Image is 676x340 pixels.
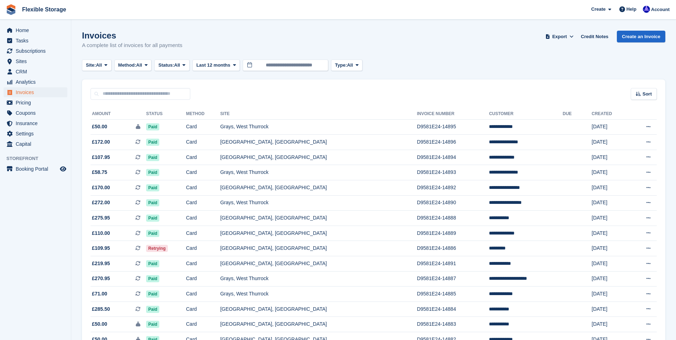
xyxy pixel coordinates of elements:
td: D9581E24-14884 [417,302,489,317]
td: [DATE] [592,195,629,211]
a: Credit Notes [578,31,611,42]
th: Due [563,108,592,120]
th: Method [186,108,220,120]
a: menu [4,129,67,139]
td: D9581E24-14892 [417,180,489,196]
span: £170.00 [92,184,110,191]
th: Site [220,108,417,120]
td: [DATE] [592,287,629,302]
span: Type: [335,62,347,69]
span: Settings [16,129,58,139]
th: Customer [489,108,563,120]
td: [DATE] [592,226,629,241]
span: Paid [146,154,159,161]
td: D9581E24-14885 [417,287,489,302]
a: menu [4,67,67,77]
td: [GEOGRAPHIC_DATA], [GEOGRAPHIC_DATA] [220,180,417,196]
td: D9581E24-14896 [417,135,489,150]
a: menu [4,77,67,87]
span: £110.00 [92,230,110,237]
span: All [174,62,180,69]
button: Method: All [114,60,152,71]
span: £109.95 [92,244,110,252]
a: menu [4,46,67,56]
td: [DATE] [592,119,629,135]
h1: Invoices [82,31,182,40]
td: [GEOGRAPHIC_DATA], [GEOGRAPHIC_DATA] [220,241,417,256]
td: [DATE] [592,241,629,256]
td: [DATE] [592,302,629,317]
a: menu [4,25,67,35]
td: Card [186,180,220,196]
td: [DATE] [592,150,629,165]
td: Card [186,302,220,317]
td: [DATE] [592,165,629,180]
span: Capital [16,139,58,149]
a: menu [4,87,67,97]
td: D9581E24-14890 [417,195,489,211]
td: Card [186,119,220,135]
span: Paid [146,290,159,298]
td: [DATE] [592,271,629,287]
span: £285.50 [92,305,110,313]
td: [GEOGRAPHIC_DATA], [GEOGRAPHIC_DATA] [220,211,417,226]
a: menu [4,118,67,128]
span: Last 12 months [196,62,230,69]
span: £71.00 [92,290,107,298]
span: All [96,62,102,69]
td: D9581E24-14894 [417,150,489,165]
td: [GEOGRAPHIC_DATA], [GEOGRAPHIC_DATA] [220,135,417,150]
img: Ian Petherick [643,6,650,13]
td: Card [186,211,220,226]
a: menu [4,164,67,174]
td: Card [186,195,220,211]
span: Coupons [16,108,58,118]
td: Grays, West Thurrock [220,119,417,135]
td: D9581E24-14887 [417,271,489,287]
td: [GEOGRAPHIC_DATA], [GEOGRAPHIC_DATA] [220,302,417,317]
span: Export [552,33,567,40]
button: Last 12 months [192,60,240,71]
td: Card [186,226,220,241]
td: [GEOGRAPHIC_DATA], [GEOGRAPHIC_DATA] [220,226,417,241]
span: Status: [158,62,174,69]
span: £275.95 [92,214,110,222]
span: Insurance [16,118,58,128]
span: Account [651,6,670,13]
th: Amount [91,108,146,120]
span: Paid [146,184,159,191]
span: Pricing [16,98,58,108]
span: £270.95 [92,275,110,282]
a: menu [4,108,67,118]
a: menu [4,56,67,66]
span: Invoices [16,87,58,97]
td: D9581E24-14891 [417,256,489,272]
span: Create [591,6,605,13]
td: Grays, West Thurrock [220,271,417,287]
span: Paid [146,275,159,282]
td: [DATE] [592,211,629,226]
button: Site: All [82,60,112,71]
span: CRM [16,67,58,77]
td: Grays, West Thurrock [220,195,417,211]
span: Storefront [6,155,71,162]
span: All [347,62,353,69]
span: £58.75 [92,169,107,176]
span: £50.00 [92,123,107,130]
td: Card [186,135,220,150]
th: Created [592,108,629,120]
span: £107.95 [92,154,110,161]
p: A complete list of invoices for all payments [82,41,182,50]
td: Grays, West Thurrock [220,287,417,302]
td: Card [186,317,220,332]
span: Paid [146,230,159,237]
span: £219.95 [92,260,110,267]
a: menu [4,36,67,46]
td: D9581E24-14888 [417,211,489,226]
span: £50.00 [92,320,107,328]
span: Method: [118,62,136,69]
span: Paid [146,215,159,222]
span: Site: [86,62,96,69]
a: Preview store [59,165,67,173]
span: Sites [16,56,58,66]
